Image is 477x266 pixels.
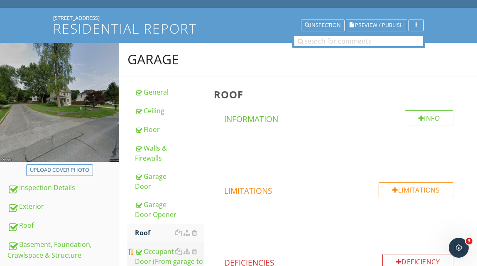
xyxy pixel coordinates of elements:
h4: Information [224,110,453,124]
h1: Residential Report [53,21,424,36]
div: Basement, Foundation, Crawlspace & Structure [7,239,119,260]
div: Info [405,110,454,125]
h3: Roof [214,89,464,100]
div: Inspection Details [7,183,119,193]
div: Walls & Firewalls [135,143,203,163]
a: Inspection [301,21,345,28]
a: Preview / Publish [346,21,407,28]
button: Inspection [301,20,345,31]
div: Floor [135,124,203,134]
span: 3 [466,238,472,244]
div: Roof [135,228,203,238]
div: Garage Door Opener [135,200,203,220]
div: Limitations [379,182,453,197]
div: General [135,87,203,97]
div: Roof [7,220,119,231]
div: Garage Door [135,171,203,191]
input: search for comments [294,36,423,46]
button: Upload cover photo [26,164,93,176]
div: Upload cover photo [30,166,89,174]
span: Preview / Publish [355,23,404,28]
div: Exterior [7,201,119,212]
iframe: Intercom live chat [449,238,469,258]
button: Preview / Publish [346,20,407,31]
div: [STREET_ADDRESS] [53,15,424,21]
div: Ceiling [135,106,203,116]
h4: Limitations [224,182,453,196]
div: Inspection [305,22,341,28]
div: Garage [127,51,179,68]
